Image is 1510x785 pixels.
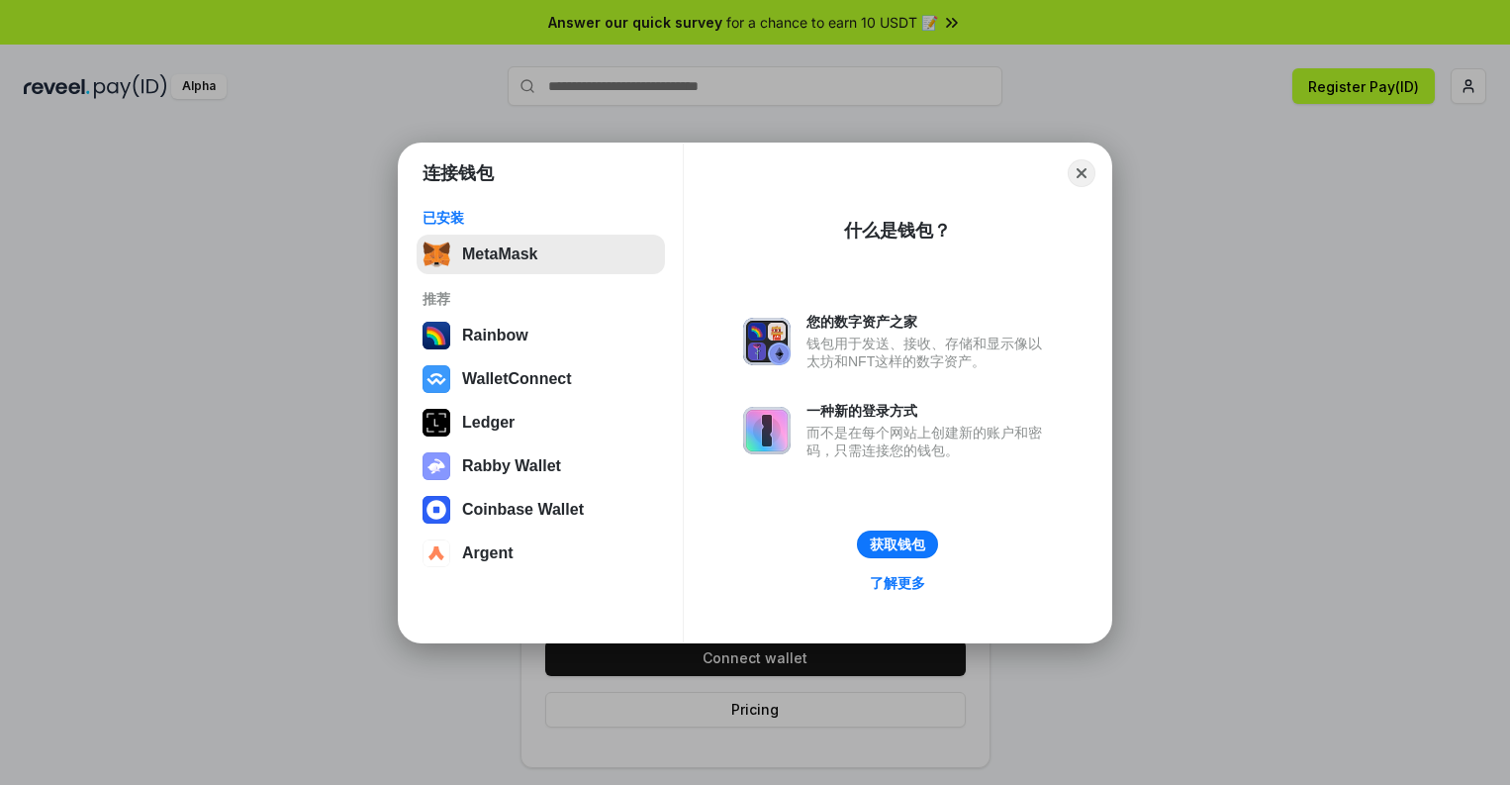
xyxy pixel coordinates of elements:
button: Rabby Wallet [417,446,665,486]
button: Rainbow [417,316,665,355]
button: 获取钱包 [857,531,938,558]
div: WalletConnect [462,370,572,388]
img: svg+xml,%3Csvg%20width%3D%22120%22%20height%3D%22120%22%20viewBox%3D%220%200%20120%20120%22%20fil... [423,322,450,349]
img: svg+xml,%3Csvg%20fill%3D%22none%22%20height%3D%2233%22%20viewBox%3D%220%200%2035%2033%22%20width%... [423,241,450,268]
a: 了解更多 [858,570,937,596]
img: svg+xml,%3Csvg%20width%3D%2228%22%20height%3D%2228%22%20viewBox%3D%220%200%2028%2028%22%20fill%3D... [423,365,450,393]
button: MetaMask [417,235,665,274]
button: Argent [417,534,665,573]
div: 获取钱包 [870,536,925,553]
div: 了解更多 [870,574,925,592]
img: svg+xml,%3Csvg%20xmlns%3D%22http%3A%2F%2Fwww.w3.org%2F2000%2Fsvg%22%20width%3D%2228%22%20height%3... [423,409,450,437]
img: svg+xml,%3Csvg%20xmlns%3D%22http%3A%2F%2Fwww.w3.org%2F2000%2Fsvg%22%20fill%3D%22none%22%20viewBox... [423,452,450,480]
div: 推荐 [423,290,659,308]
button: WalletConnect [417,359,665,399]
img: svg+xml,%3Csvg%20xmlns%3D%22http%3A%2F%2Fwww.w3.org%2F2000%2Fsvg%22%20fill%3D%22none%22%20viewBox... [743,407,791,454]
div: 您的数字资产之家 [806,313,1052,331]
div: Ledger [462,414,515,432]
button: Ledger [417,403,665,442]
div: MetaMask [462,245,537,263]
button: Close [1068,159,1095,187]
div: 钱包用于发送、接收、存储和显示像以太坊和NFT这样的数字资产。 [806,335,1052,370]
div: Coinbase Wallet [462,501,584,519]
div: Rainbow [462,327,528,344]
button: Coinbase Wallet [417,490,665,530]
img: svg+xml,%3Csvg%20width%3D%2228%22%20height%3D%2228%22%20viewBox%3D%220%200%2028%2028%22%20fill%3D... [423,496,450,524]
div: 什么是钱包？ [844,219,951,243]
img: svg+xml,%3Csvg%20width%3D%2228%22%20height%3D%2228%22%20viewBox%3D%220%200%2028%2028%22%20fill%3D... [423,540,450,567]
img: svg+xml,%3Csvg%20xmlns%3D%22http%3A%2F%2Fwww.w3.org%2F2000%2Fsvg%22%20fill%3D%22none%22%20viewBox... [743,318,791,365]
div: 而不是在每个网站上创建新的账户和密码，只需连接您的钱包。 [806,424,1052,459]
div: 一种新的登录方式 [806,402,1052,420]
h1: 连接钱包 [423,161,494,185]
div: Rabby Wallet [462,457,561,475]
div: 已安装 [423,209,659,227]
div: Argent [462,544,514,562]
